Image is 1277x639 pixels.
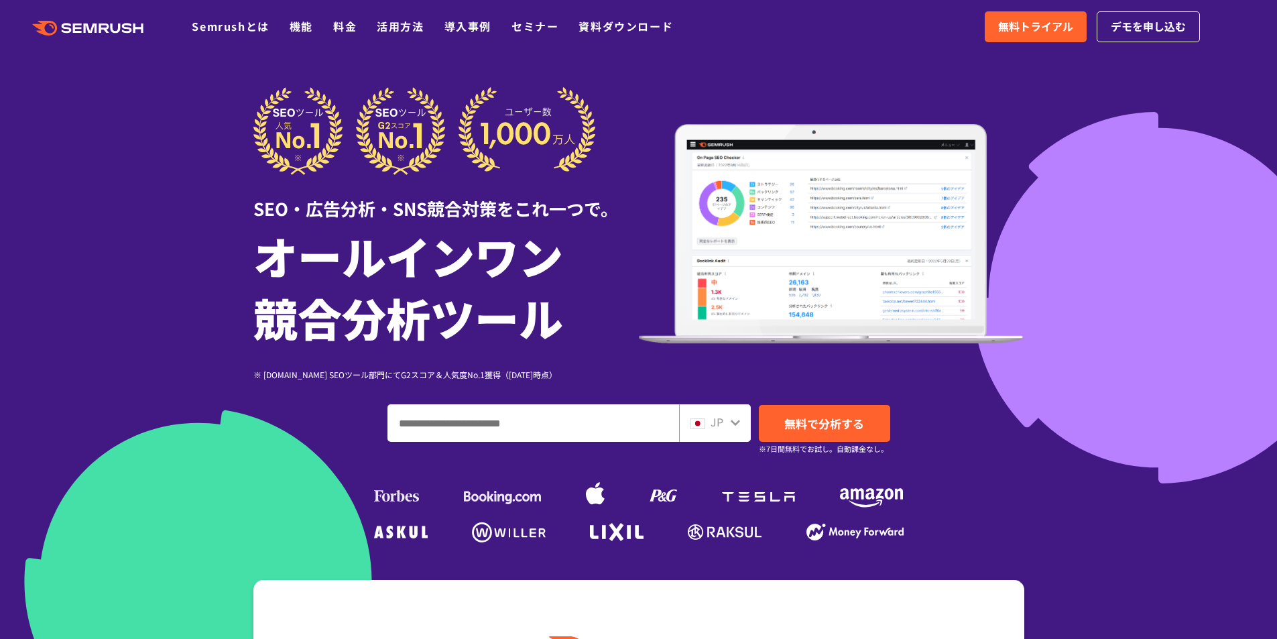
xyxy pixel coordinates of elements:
[253,368,639,381] div: ※ [DOMAIN_NAME] SEOツール部門にてG2スコア＆人気度No.1獲得（[DATE]時点）
[253,175,639,221] div: SEO・広告分析・SNS競合対策をこれ一つで。
[1097,11,1200,42] a: デモを申し込む
[711,414,723,430] span: JP
[290,18,313,34] a: 機能
[759,405,890,442] a: 無料で分析する
[511,18,558,34] a: セミナー
[192,18,269,34] a: Semrushとは
[388,405,678,441] input: ドメイン、キーワードまたはURLを入力してください
[579,18,673,34] a: 資料ダウンロード
[377,18,424,34] a: 活用方法
[759,443,888,455] small: ※7日間無料でお試し。自動課金なし。
[444,18,491,34] a: 導入事例
[333,18,357,34] a: 料金
[1111,18,1186,36] span: デモを申し込む
[253,225,639,348] h1: オールインワン 競合分析ツール
[985,11,1087,42] a: 無料トライアル
[998,18,1073,36] span: 無料トライアル
[784,415,864,432] span: 無料で分析する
